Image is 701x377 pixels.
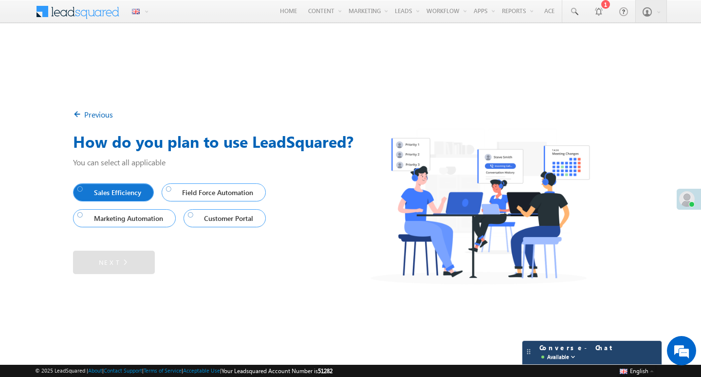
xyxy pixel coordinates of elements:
a: Previous [73,109,113,119]
span: Customer Portal [188,212,258,225]
img: down-arrow [569,353,577,361]
textarea: Type your message and hit 'Enter' [13,90,178,292]
span: Sales Efficiency [77,186,145,199]
a: Terms of Service [144,367,182,374]
span: Your Leadsquared Account Number is [221,367,332,375]
a: About [88,367,102,374]
span: 51282 [318,367,332,375]
img: Leadsquared_CRM_Purpose.png [350,125,610,290]
img: Right_Arrow.png [120,258,129,267]
span: Converse - Chat [539,343,614,362]
span: Marketing Automation [77,212,167,225]
p: You can select all applicable [73,157,628,167]
a: Contact Support [104,367,142,374]
a: Acceptable Use [183,367,220,374]
span: Available [547,352,569,362]
div: Minimize live chat window [160,5,183,28]
em: Start Chat [132,300,177,314]
span: English [630,367,648,375]
img: d_60004797649_company_0_60004797649 [17,51,41,64]
button: English [617,365,656,377]
img: carter-drag [525,348,533,356]
div: Chat with us now [51,51,164,64]
a: Next [73,251,155,274]
img: Back_Arrow.png [73,110,84,121]
h3: How do you plan to use LeadSquared? [73,130,628,153]
span: © 2025 LeadSquared | | | | | [35,366,332,376]
span: Field Force Automation [166,186,258,199]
